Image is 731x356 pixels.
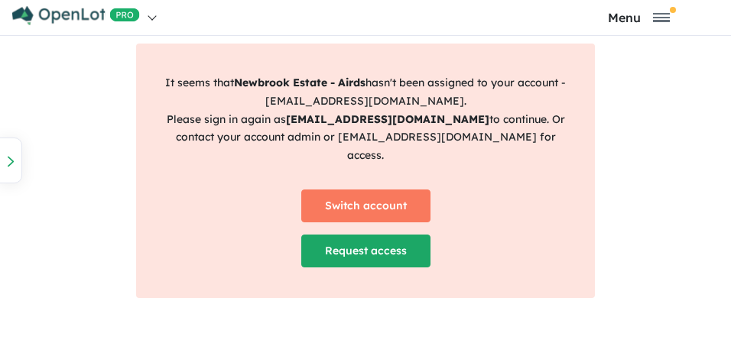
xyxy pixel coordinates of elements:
[162,74,569,165] p: It seems that hasn't been assigned to your account - [EMAIL_ADDRESS][DOMAIN_NAME] . Please sign i...
[301,189,430,222] a: Switch account
[301,235,430,267] a: Request access
[551,10,728,24] button: Toggle navigation
[286,112,489,126] strong: [EMAIL_ADDRESS][DOMAIN_NAME]
[234,76,365,89] strong: Newbrook Estate - Airds
[12,6,140,25] img: Openlot PRO Logo White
